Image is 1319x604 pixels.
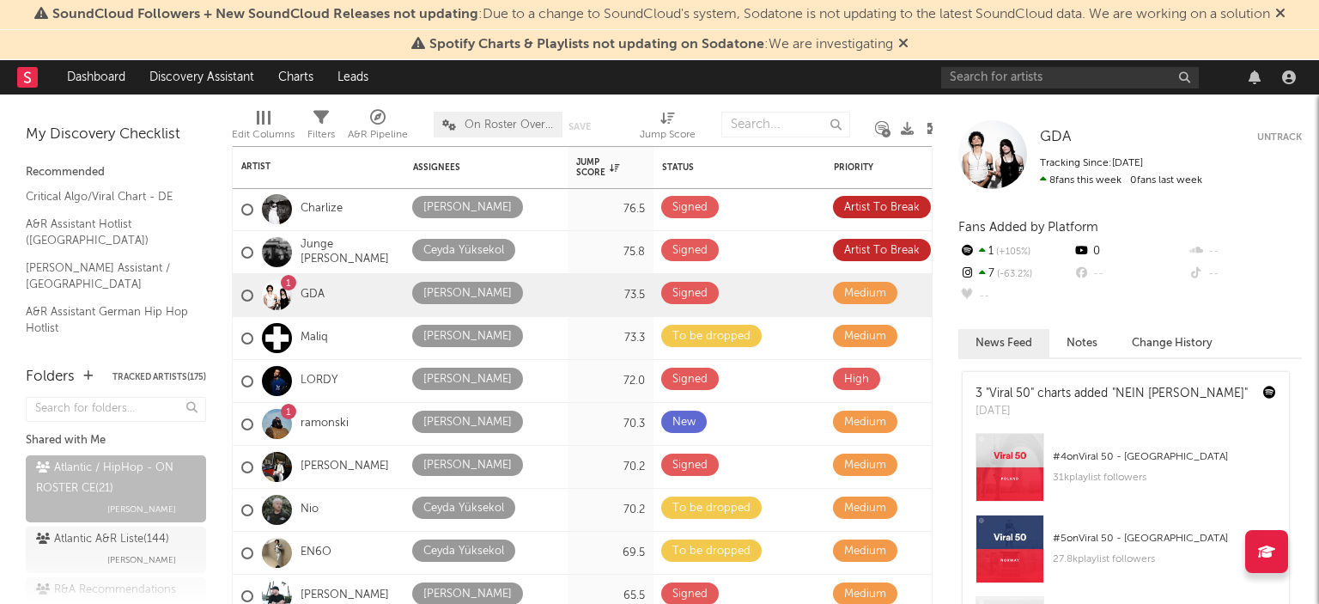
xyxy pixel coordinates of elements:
[301,546,331,560] a: EN6O
[976,403,1248,420] div: [DATE]
[958,263,1073,285] div: 7
[672,369,708,390] div: Signed
[672,498,751,519] div: To be dropped
[1257,129,1302,146] button: Untrack
[232,103,295,153] div: Edit Columns
[112,373,206,381] button: Tracked Artists(175)
[26,259,189,294] a: [PERSON_NAME] Assistant / [GEOGRAPHIC_DATA]
[301,417,349,431] a: ramonski
[26,187,189,206] a: Critical Algo/Viral Chart - DE
[958,285,1073,308] div: --
[576,328,645,349] div: 73.3
[640,103,696,153] div: Jump Score
[26,302,189,338] a: A&R Assistant German Hip Hop Hotlist
[429,38,893,52] span: : We are investigating
[301,331,328,345] a: Maliq
[1040,175,1121,186] span: 8 fans this week
[301,503,319,517] a: Nio
[423,455,512,476] div: [PERSON_NAME]
[423,541,504,562] div: Ceyda Yüksekol
[721,112,850,137] input: Search...
[26,215,189,250] a: A&R Assistant Hotlist ([GEOGRAPHIC_DATA])
[963,515,1289,596] a: #5onViral 50 - [GEOGRAPHIC_DATA]27.8kplaylist followers
[413,162,533,173] div: Assignees
[963,433,1289,515] a: #4onViral 50 - [GEOGRAPHIC_DATA]31kplaylist followers
[266,60,325,95] a: Charts
[576,457,645,478] div: 70.2
[423,284,512,304] div: [PERSON_NAME]
[1053,549,1276,570] div: 27.8k playlist followers
[232,125,295,145] div: Edit Columns
[1115,329,1230,357] button: Change History
[52,8,478,21] span: SoundCloud Followers + New SoundCloud Releases not updating
[1053,447,1276,467] div: # 4 on Viral 50 - [GEOGRAPHIC_DATA]
[307,103,335,153] div: Filters
[576,543,645,564] div: 69.5
[994,247,1030,257] span: +105 %
[325,60,380,95] a: Leads
[429,38,764,52] span: Spotify Charts & Playlists not updating on Sodatone
[844,412,886,433] div: Medium
[26,527,206,573] a: Atlantic A&R Liste(144)[PERSON_NAME]
[844,241,920,261] div: Artist To Break
[662,162,774,173] div: Status
[672,412,696,433] div: New
[941,67,1199,88] input: Search for artists
[672,198,708,218] div: Signed
[672,326,751,347] div: To be dropped
[1073,241,1187,263] div: 0
[1053,467,1276,488] div: 31k playlist followers
[576,157,619,178] div: Jump Score
[1188,263,1302,285] div: --
[640,125,696,145] div: Jump Score
[898,38,909,52] span: Dismiss
[1073,263,1187,285] div: --
[423,412,512,433] div: [PERSON_NAME]
[55,60,137,95] a: Dashboard
[1040,158,1143,168] span: Tracking Since: [DATE]
[976,385,1248,403] div: 3 "Viral 50" charts added
[844,498,886,519] div: Medium
[26,162,206,183] div: Recommended
[844,455,886,476] div: Medium
[958,221,1098,234] span: Fans Added by Platform
[26,367,75,387] div: Folders
[307,125,335,145] div: Filters
[301,460,389,474] a: [PERSON_NAME]
[1112,387,1248,400] a: "NEIN [PERSON_NAME]"
[348,125,408,145] div: A&R Pipeline
[1275,8,1286,21] span: Dismiss
[1049,329,1115,357] button: Notes
[576,242,645,263] div: 75.8
[672,455,708,476] div: Signed
[107,550,176,570] span: [PERSON_NAME]
[36,529,169,550] div: Atlantic A&R Liste ( 144 )
[576,500,645,521] div: 70.2
[844,369,869,390] div: High
[423,326,512,347] div: [PERSON_NAME]
[423,241,504,261] div: Ceyda Yüksekol
[672,284,708,304] div: Signed
[26,397,206,422] input: Search for folders...
[958,329,1049,357] button: News Feed
[994,270,1032,279] span: -63.2 %
[241,162,370,172] div: Artist
[301,288,325,302] a: GDA
[576,414,645,435] div: 70.3
[423,498,504,519] div: Ceyda Yüksekol
[26,430,206,451] div: Shared with Me
[301,589,389,603] a: [PERSON_NAME]
[348,103,408,153] div: A&R Pipeline
[26,455,206,522] a: Atlantic / HipHop - ON ROSTER CE(21)[PERSON_NAME]
[36,458,191,499] div: Atlantic / HipHop - ON ROSTER CE ( 21 )
[576,285,645,306] div: 73.5
[1040,129,1071,146] a: GDA
[844,541,886,562] div: Medium
[465,119,554,131] span: On Roster Overview
[52,8,1270,21] span: : Due to a change to SoundCloud's system, Sodatone is not updating to the latest SoundCloud data....
[301,202,343,217] a: Charlize
[137,60,266,95] a: Discovery Assistant
[672,241,708,261] div: Signed
[107,499,176,520] span: [PERSON_NAME]
[576,199,645,220] div: 76.5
